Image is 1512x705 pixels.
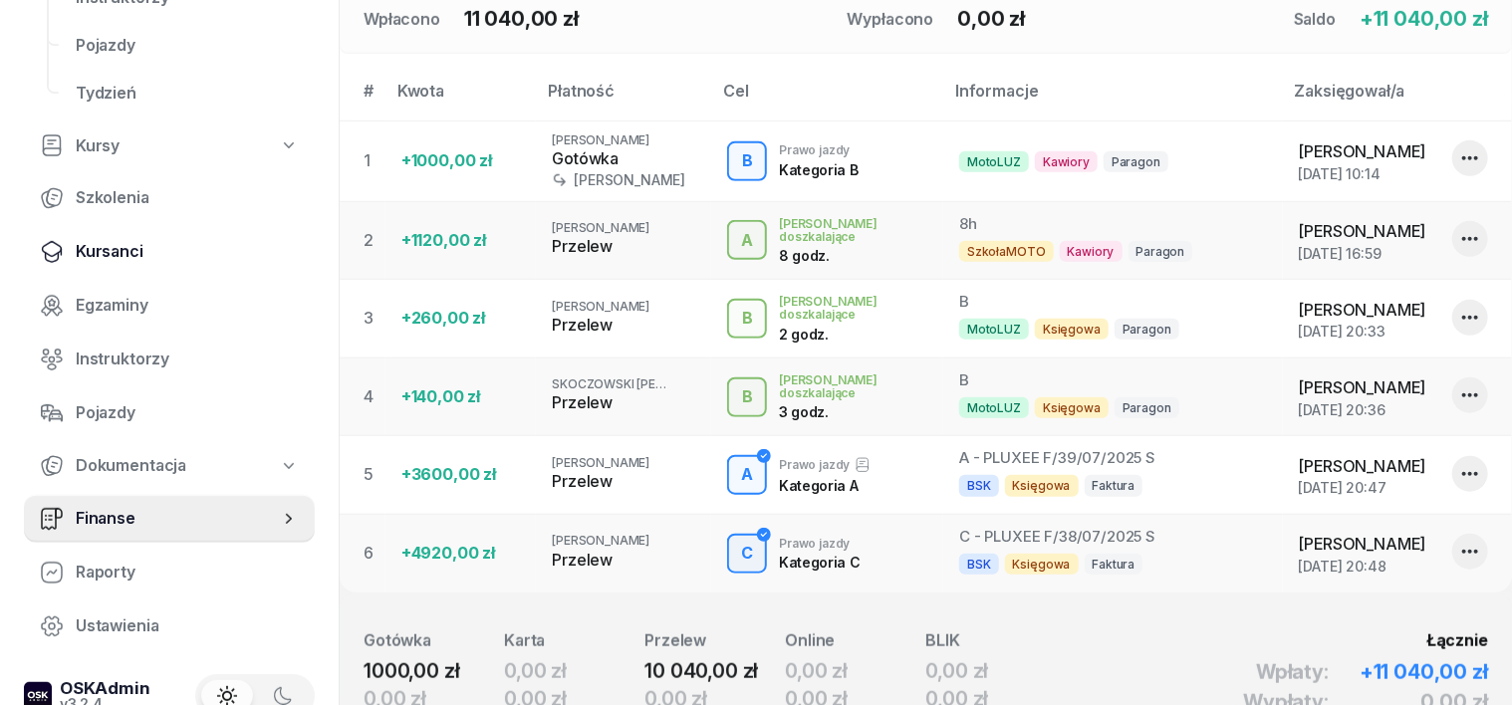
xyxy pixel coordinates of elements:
span: Kawiory [1035,151,1098,172]
span: Kawiory [1060,241,1123,262]
div: 5 [364,462,385,488]
div: 3 godz. [779,403,882,420]
span: Paragon [1129,241,1193,262]
span: Szkolenia [76,185,299,211]
span: Paragon [1115,397,1179,418]
button: A [727,220,767,260]
span: [PERSON_NAME] [552,220,649,235]
a: Kursanci [24,228,315,276]
span: [DATE] 10:14 [1299,165,1381,182]
div: 0,00 zł [785,657,925,685]
span: [PERSON_NAME] [1299,377,1426,397]
div: 2 godz. [779,326,882,343]
div: Przelew [552,234,695,260]
div: Gotówka [552,146,695,172]
div: 10 040,00 zł [644,657,785,685]
span: [DATE] 20:33 [1299,323,1386,340]
span: Ustawienia [76,613,299,639]
a: Egzaminy [24,282,315,330]
div: B [734,144,761,178]
span: SzkołaMOTO [959,241,1053,262]
span: [DATE] 20:36 [1299,401,1386,418]
button: C [727,534,767,574]
span: [PERSON_NAME] [1299,141,1426,161]
button: B [727,141,767,181]
div: 3 [364,306,385,332]
div: Kategoria A [779,477,870,494]
div: B [959,292,1267,312]
div: Prawo jazdy [779,537,860,550]
span: [PERSON_NAME] [552,132,649,147]
div: [PERSON_NAME] doszkalające [779,373,927,399]
th: Cel [711,78,943,120]
div: 4 [364,384,385,410]
span: Dokumentacja [76,453,186,479]
button: B [727,377,767,417]
a: Dokumentacja [24,443,315,489]
div: 1000,00 zł [364,657,504,685]
span: [DATE] 20:47 [1299,479,1386,496]
div: +1120,00 zł [401,228,521,254]
div: +1000,00 zł [401,148,521,174]
a: Szkolenia [24,174,315,222]
div: Gotówka [364,628,504,654]
span: + [1360,7,1374,31]
div: Saldo [1294,7,1336,31]
span: Pojazdy [76,33,299,59]
th: # [340,78,385,120]
span: BSK [959,554,999,575]
div: C - PLUXEE F/38/07/2025 S [959,527,1267,547]
span: Finanse [76,506,279,532]
div: 0,00 zł [926,657,1067,685]
div: Karta [504,628,644,654]
span: Egzaminy [76,293,299,319]
div: 6 [364,541,385,567]
div: C [733,537,761,571]
span: Księgowa [1005,554,1079,575]
div: [PERSON_NAME] doszkalające [779,295,927,321]
span: Faktura [1085,554,1143,575]
div: A [733,224,761,258]
div: Przelew [552,390,695,416]
div: 8 godz. [779,247,882,264]
div: A - PLUXEE F/39/07/2025 S [959,448,1267,468]
span: Paragon [1104,151,1168,172]
div: 8h [959,214,1267,234]
span: Paragon [1115,319,1179,340]
span: [PERSON_NAME] [552,299,649,314]
div: +140,00 zł [401,384,521,410]
a: Pojazdy [24,389,315,437]
div: Przelew [552,313,695,339]
button: A [727,455,767,495]
div: B [734,380,761,414]
button: B [727,299,767,339]
div: Przelew [552,469,695,495]
span: Księgowa [1005,475,1079,496]
span: [PERSON_NAME] [1299,456,1426,476]
span: [DATE] 16:59 [1299,245,1382,262]
a: Ustawienia [24,602,315,650]
div: +260,00 zł [401,306,521,332]
div: BLIK [926,628,1067,654]
span: Księgowa [1035,319,1109,340]
span: [PERSON_NAME] [552,455,649,470]
div: 2 [364,228,385,254]
th: Zaksięgował/a [1283,78,1512,120]
div: A [733,458,761,492]
span: BSK [959,475,999,496]
span: MotoLUZ [959,397,1029,418]
span: [PERSON_NAME] [1299,300,1426,320]
a: Tydzień [60,70,315,117]
span: Księgowa [1035,397,1109,418]
div: Kategoria B [779,161,858,178]
div: Wpłacono [364,7,440,31]
a: Finanse [24,495,315,543]
span: SKOCZOWSKI [PERSON_NAME] [552,376,734,391]
span: MotoLUZ [959,151,1029,172]
span: [DATE] 20:48 [1299,558,1386,575]
th: Kwota [385,78,537,120]
th: Informacje [943,78,1283,120]
span: Wpłaty: [1256,658,1329,686]
div: +4920,00 zł [401,541,521,567]
span: MotoLUZ [959,319,1029,340]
